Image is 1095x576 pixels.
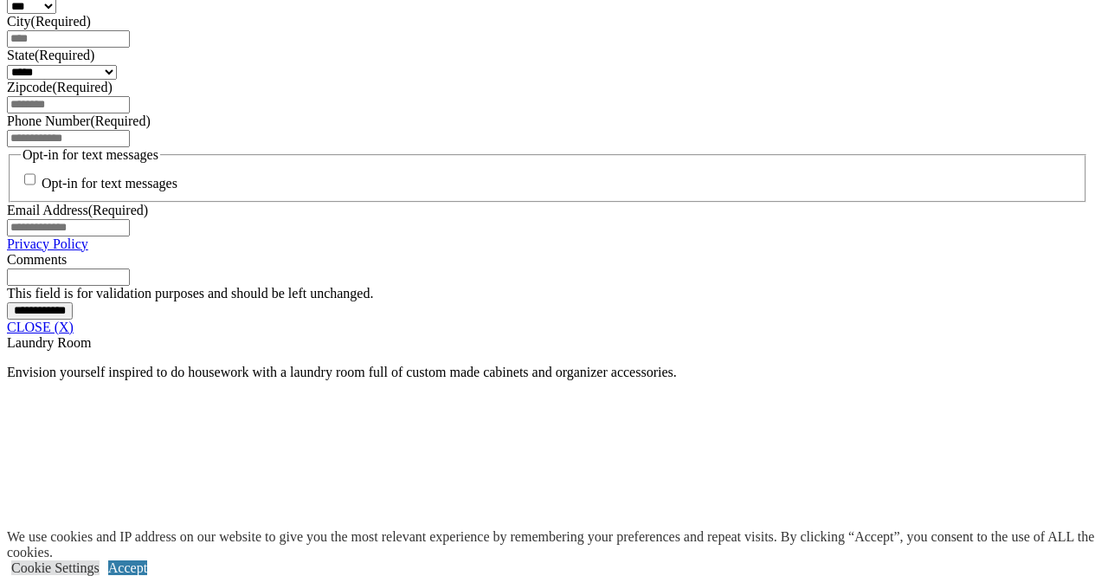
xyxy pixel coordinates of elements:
label: Email Address [7,203,148,217]
label: Comments [7,252,67,267]
div: We use cookies and IP address on our website to give you the most relevant experience by remember... [7,529,1095,560]
span: (Required) [88,203,148,217]
span: (Required) [90,113,150,128]
label: Zipcode [7,80,113,94]
legend: Opt-in for text messages [21,147,160,163]
span: (Required) [31,14,91,29]
label: Opt-in for text messages [42,177,177,191]
div: This field is for validation purposes and should be left unchanged. [7,286,1088,301]
a: Accept [108,560,147,575]
label: State [7,48,94,62]
label: City [7,14,91,29]
a: CLOSE (X) [7,320,74,334]
span: Laundry Room [7,335,91,350]
a: Privacy Policy [7,236,88,251]
p: Envision yourself inspired to do housework with a laundry room full of custom made cabinets and o... [7,365,1088,380]
span: (Required) [52,80,112,94]
a: Cookie Settings [11,560,100,575]
span: (Required) [35,48,94,62]
label: Phone Number [7,113,151,128]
